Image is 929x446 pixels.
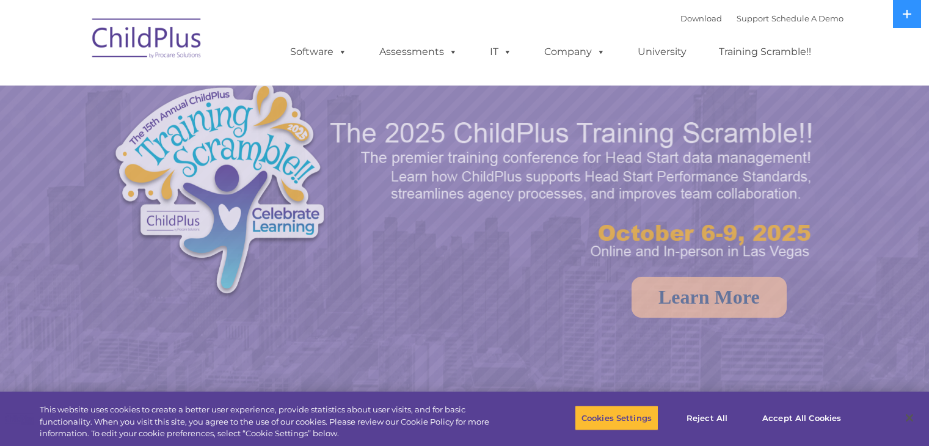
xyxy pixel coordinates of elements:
a: University [625,40,699,64]
a: IT [478,40,524,64]
a: Training Scramble!! [707,40,823,64]
a: Assessments [367,40,470,64]
div: This website uses cookies to create a better user experience, provide statistics about user visit... [40,404,511,440]
button: Accept All Cookies [756,405,848,431]
font: | [680,13,843,23]
a: Support [737,13,769,23]
a: Company [532,40,618,64]
button: Reject All [669,405,745,431]
button: Cookies Settings [575,405,658,431]
a: Download [680,13,722,23]
a: Learn More [632,277,787,318]
img: ChildPlus by Procare Solutions [86,10,208,71]
a: Schedule A Demo [771,13,843,23]
a: Software [278,40,359,64]
button: Close [896,404,923,431]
